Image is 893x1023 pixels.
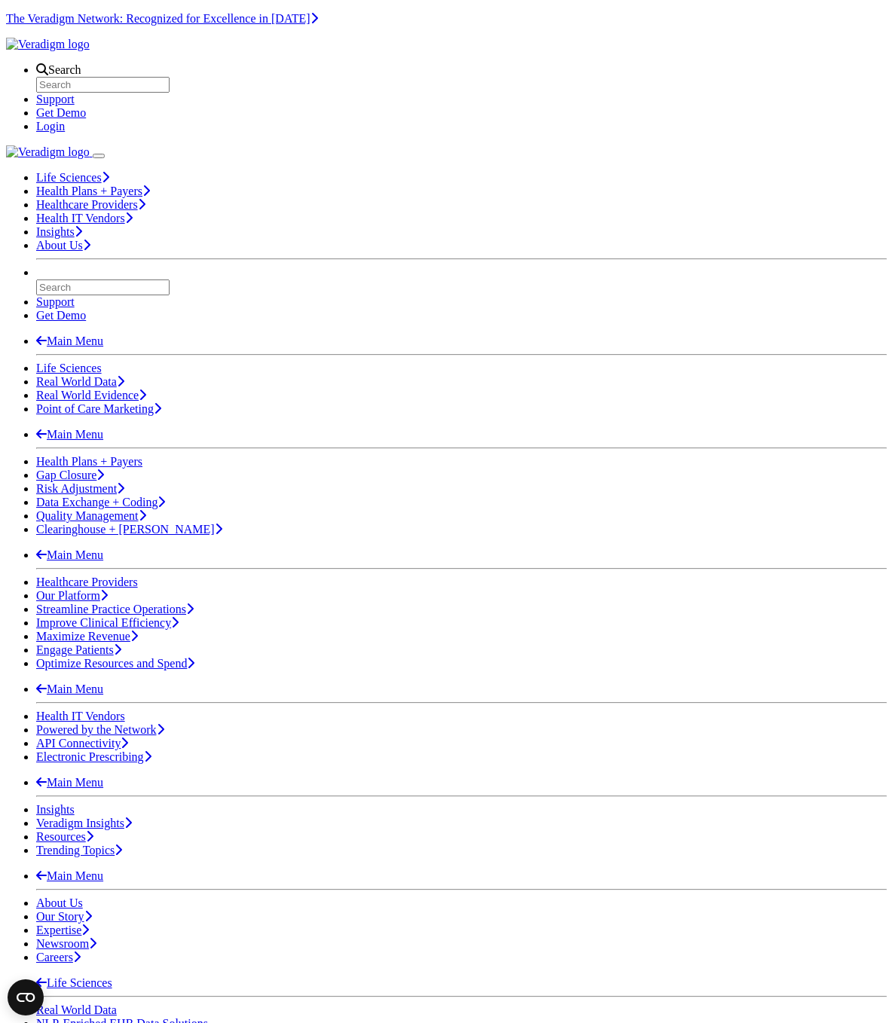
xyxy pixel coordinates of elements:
a: API Connectivity [36,737,128,750]
a: Life Sciences [36,362,102,374]
section: Covid alert [6,12,887,26]
a: Health IT Vendors [36,710,125,722]
a: Our Story [36,910,92,923]
a: Health Plans + Payers [36,455,142,468]
input: Search [36,279,170,295]
a: Support [36,93,75,105]
iframe: Drift Chat Widget [604,930,875,1005]
a: Real World Data [36,375,124,388]
a: Expertise [36,924,89,936]
a: Main Menu [36,428,103,441]
a: Healthcare Providers [36,576,138,588]
a: Main Menu [36,548,103,561]
a: Gap Closure [36,469,104,481]
a: Veradigm Insights [36,817,132,829]
a: Get Demo [36,309,86,322]
a: Electronic Prescribing [36,750,151,763]
a: Login [36,120,65,133]
a: Trending Topics [36,844,122,857]
a: Healthcare Providers [36,198,145,211]
a: Get Demo [36,106,86,119]
a: Veradigm logo [6,38,90,50]
a: Health Plans + Payers [36,185,150,197]
span: Learn More [310,12,318,25]
a: Risk Adjustment [36,482,124,495]
a: About Us [36,896,83,909]
a: Main Menu [36,683,103,695]
a: Streamline Practice Operations [36,603,194,615]
a: Point of Care Marketing [36,402,161,415]
button: Toggle Navigation Menu [93,154,105,158]
img: Veradigm logo [6,38,90,51]
a: Our Platform [36,589,108,602]
a: The Veradigm Network: Recognized for Excellence in [DATE]Learn More [6,12,318,25]
button: Open CMP widget [8,979,44,1015]
a: Engage Patients [36,643,121,656]
a: Support [36,295,75,308]
a: Real World Evidence [36,389,146,402]
a: Insights [36,225,82,238]
a: Newsroom [36,937,96,950]
a: Life Sciences [36,171,109,184]
a: About Us [36,239,90,252]
a: Maximize Revenue [36,630,138,643]
a: Main Menu [36,869,103,882]
a: Resources [36,830,93,843]
a: Clearinghouse + [PERSON_NAME] [36,523,222,536]
a: Main Menu [36,334,103,347]
a: Powered by the Network [36,723,164,736]
a: Main Menu [36,776,103,789]
a: Quality Management [36,509,146,522]
a: Insights [36,803,75,816]
a: Real World Data [36,1003,117,1016]
img: Veradigm logo [6,145,90,159]
a: Optimize Resources and Spend [36,657,194,670]
a: Improve Clinical Efficiency [36,616,179,629]
a: Search [36,63,81,76]
a: Health IT Vendors [36,212,133,224]
input: Search [36,77,170,93]
a: Veradigm logo [6,145,93,158]
a: Careers [36,951,81,963]
a: Data Exchange + Coding [36,496,165,508]
a: Life Sciences [36,976,112,989]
